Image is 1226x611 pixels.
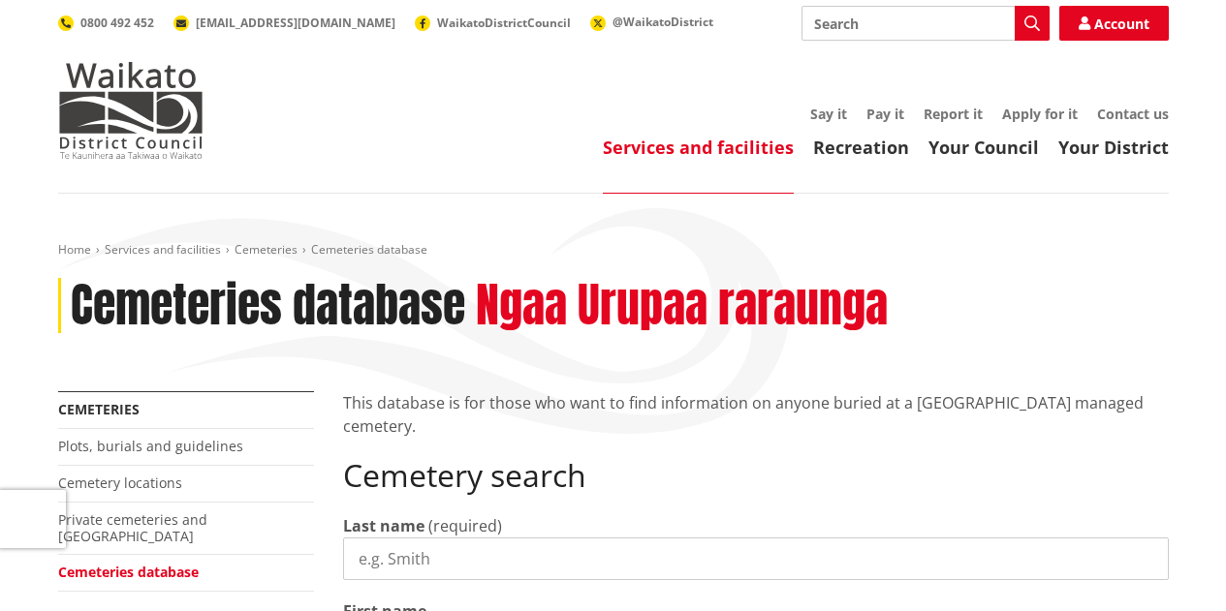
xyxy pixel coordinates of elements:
input: e.g. Smith [343,537,1169,580]
p: This database is for those who want to find information on anyone buried at a [GEOGRAPHIC_DATA] m... [343,391,1169,438]
a: Account [1059,6,1169,41]
a: @WaikatoDistrict [590,14,713,30]
a: WaikatoDistrictCouncil [415,15,571,31]
nav: breadcrumb [58,242,1169,259]
h2: Cemetery search [343,457,1169,494]
h1: Cemeteries database [71,278,465,334]
a: Cemetery locations [58,474,182,492]
span: Cemeteries database [311,241,427,258]
a: Home [58,241,91,258]
a: Private cemeteries and [GEOGRAPHIC_DATA] [58,510,207,545]
input: Search input [802,6,1050,41]
a: Plots, burials and guidelines [58,437,243,455]
label: Last name [343,514,424,537]
h2: Ngaa Urupaa raraunga [476,278,888,334]
a: Your Council [928,136,1039,159]
a: Services and facilities [603,136,794,159]
a: Contact us [1097,105,1169,123]
a: Say it [810,105,847,123]
a: Recreation [813,136,909,159]
span: WaikatoDistrictCouncil [437,15,571,31]
a: Cemeteries [58,400,140,418]
span: (required) [428,515,502,536]
span: @WaikatoDistrict [613,14,713,30]
span: [EMAIL_ADDRESS][DOMAIN_NAME] [196,15,395,31]
a: Cemeteries [235,241,298,258]
img: Waikato District Council - Te Kaunihera aa Takiwaa o Waikato [58,62,204,159]
a: Pay it [866,105,904,123]
a: Your District [1058,136,1169,159]
a: [EMAIL_ADDRESS][DOMAIN_NAME] [173,15,395,31]
span: 0800 492 452 [80,15,154,31]
a: Cemeteries database [58,563,199,581]
a: Report it [924,105,983,123]
a: Services and facilities [105,241,221,258]
a: Apply for it [1002,105,1078,123]
a: 0800 492 452 [58,15,154,31]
